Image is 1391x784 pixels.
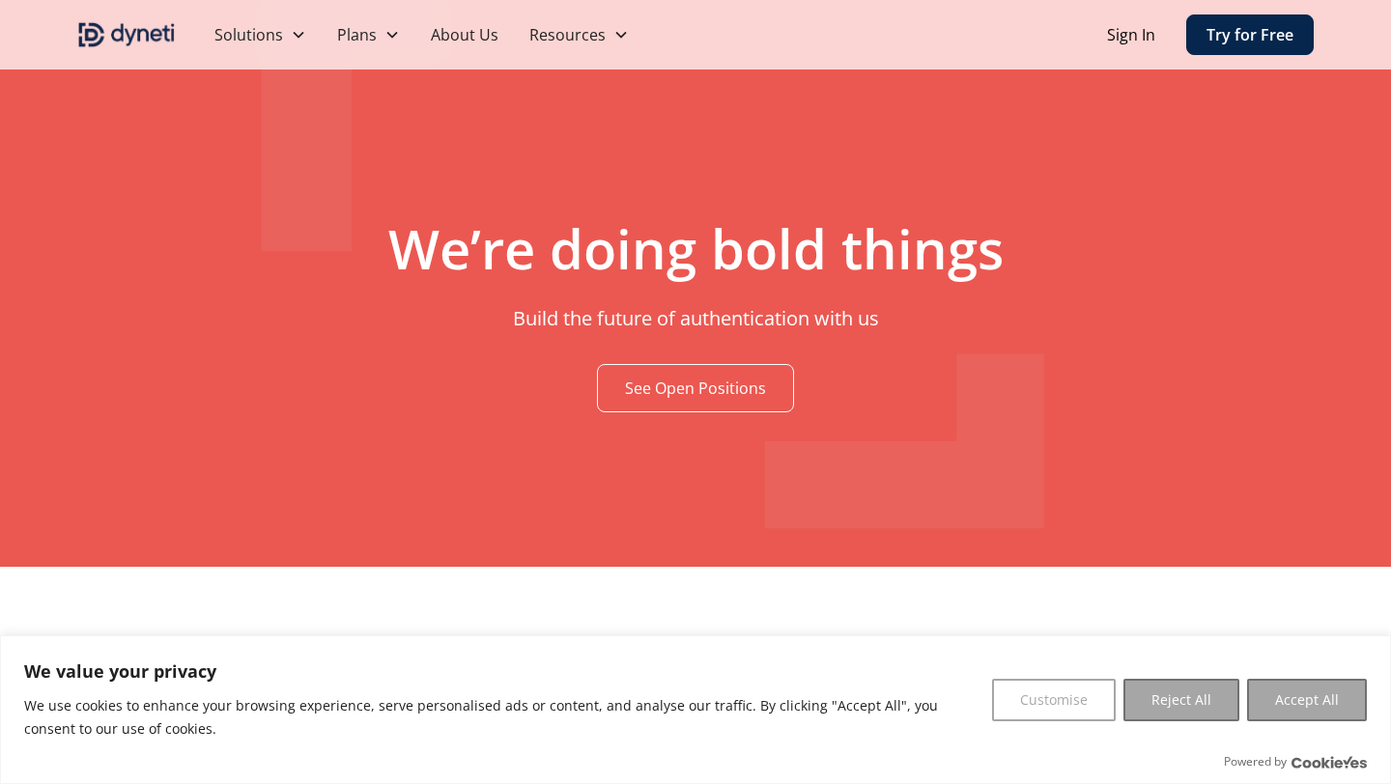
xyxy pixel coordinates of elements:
[1247,679,1367,721] button: Accept All
[24,694,978,741] p: We use cookies to enhance your browsing experience, serve personalised ads or content, and analys...
[992,679,1116,721] button: Customise
[529,23,606,46] div: Resources
[1123,679,1239,721] button: Reject All
[1224,752,1367,771] div: Powered by
[199,15,322,54] div: Solutions
[77,19,176,50] a: home
[214,23,283,46] div: Solutions
[1186,14,1314,55] a: Try for Free
[24,659,978,683] p: We value your privacy
[325,304,1066,333] p: Build the future of authentication with us
[337,23,377,46] div: Plans
[1107,23,1155,46] a: Sign In
[322,15,415,54] div: Plans
[1292,756,1367,769] a: Visit CookieYes website
[325,216,1066,281] h1: We’re doing bold things
[77,19,176,50] img: Dyneti indigo logo
[597,364,794,412] a: See Open Positions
